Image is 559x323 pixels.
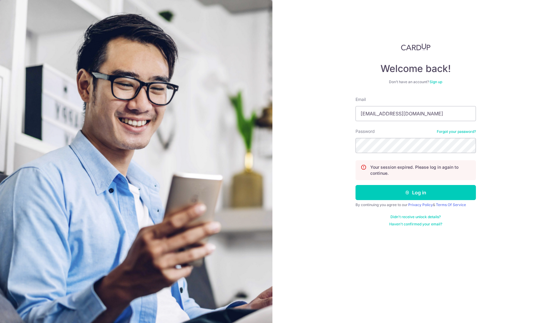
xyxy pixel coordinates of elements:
[437,129,476,134] a: Forgot your password?
[389,222,442,227] a: Haven't confirmed your email?
[356,63,476,75] h4: Welcome back!
[436,202,466,207] a: Terms Of Service
[370,164,471,176] p: Your session expired. Please log in again to continue.
[356,106,476,121] input: Enter your Email
[408,202,433,207] a: Privacy Policy
[356,96,366,102] label: Email
[356,185,476,200] button: Log in
[356,202,476,207] div: By continuing you agree to our &
[430,80,442,84] a: Sign up
[356,80,476,84] div: Don’t have an account?
[356,128,375,134] label: Password
[390,215,441,219] a: Didn't receive unlock details?
[401,43,430,51] img: CardUp Logo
